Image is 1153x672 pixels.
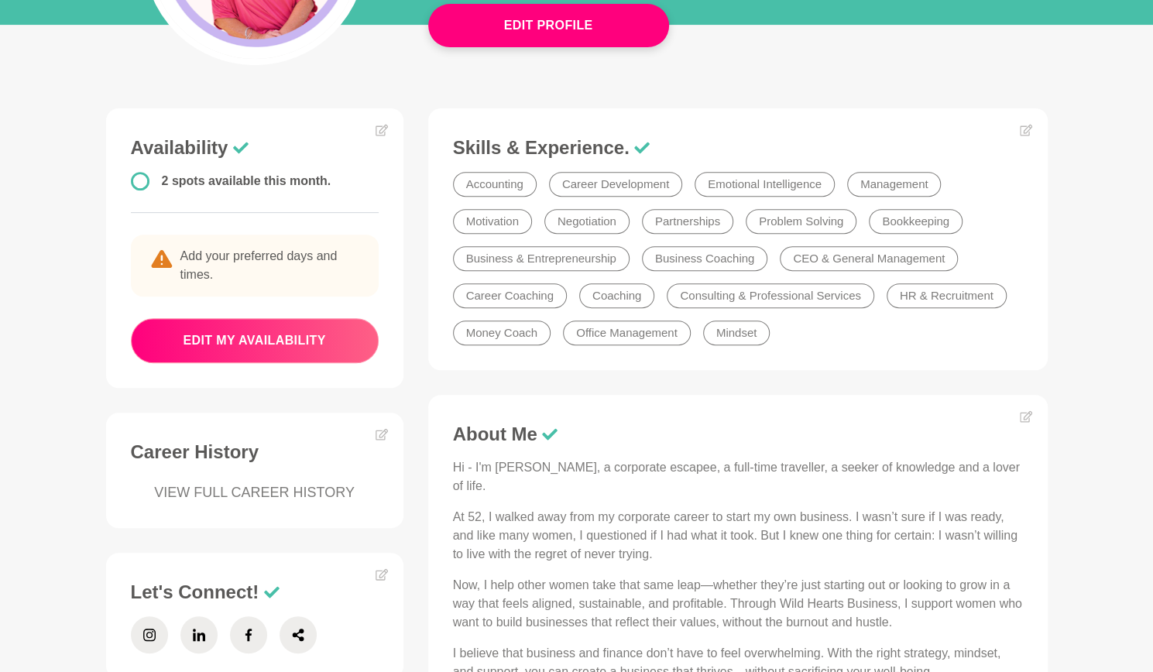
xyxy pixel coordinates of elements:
button: edit my availability [131,318,379,363]
a: Facebook [230,616,267,653]
p: Hi - I'm [PERSON_NAME], a corporate escapee, a full-time traveller, a seeker of knowledge and a l... [453,458,1023,495]
a: Instagram [131,616,168,653]
h3: Career History [131,441,379,464]
p: At 52, I walked away from my corporate career to start my own business. I wasn’t sure if I was re... [453,508,1023,564]
button: Edit Profile [428,4,669,47]
h3: Skills & Experience. [453,136,1023,159]
h3: About Me [453,423,1023,446]
p: Add your preferred days and times. [131,235,379,297]
a: Share [280,616,317,653]
a: VIEW FULL CAREER HISTORY [131,482,379,503]
p: Now, I help other women take that same leap—whether they’re just starting out or looking to grow ... [453,576,1023,632]
span: 2 spots available this month. [162,174,331,187]
a: LinkedIn [180,616,218,653]
h3: Availability [131,136,379,159]
h3: Let's Connect! [131,581,379,604]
